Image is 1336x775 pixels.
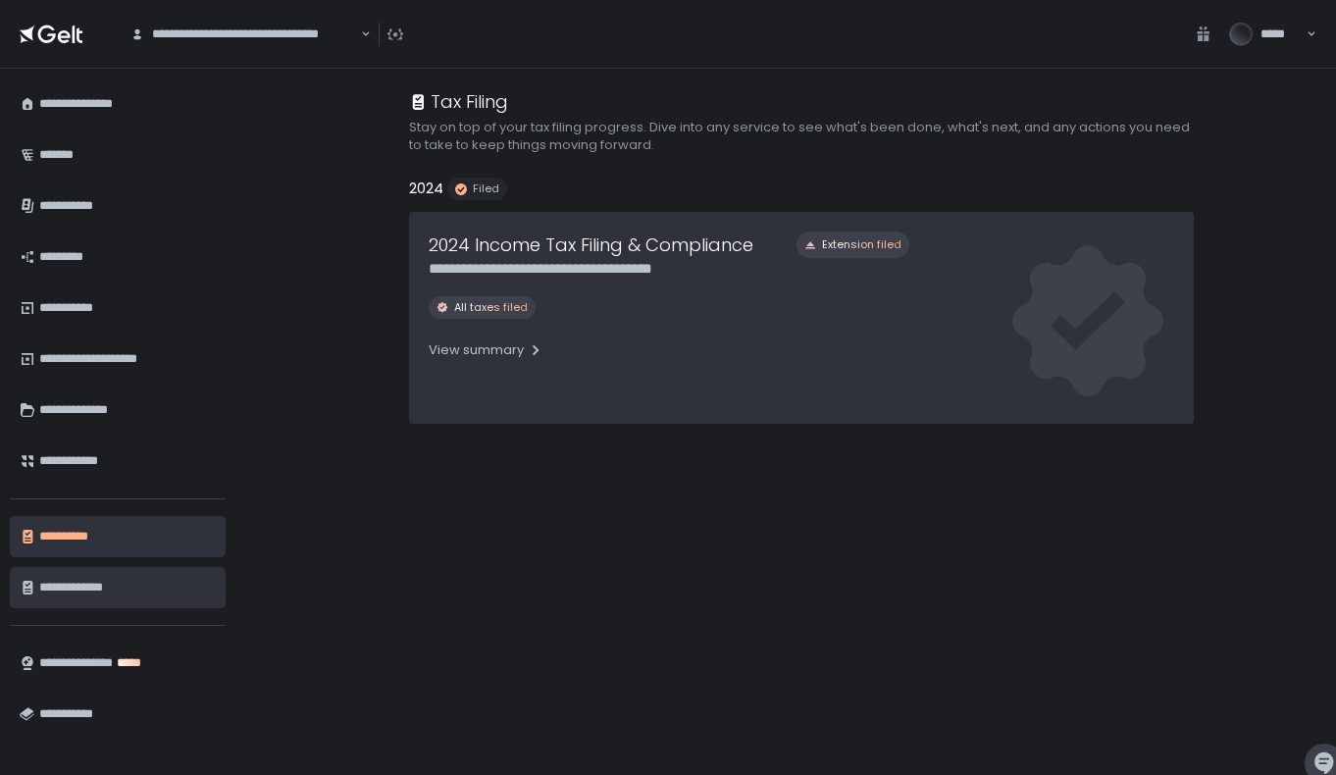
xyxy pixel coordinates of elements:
[409,178,443,200] h2: 2024
[118,14,371,55] div: Search for option
[429,232,753,258] h1: 2024 Income Tax Filing & Compliance
[473,181,499,196] span: Filed
[454,300,528,315] span: All taxes filed
[409,88,508,115] div: Tax Filing
[409,119,1194,154] h2: Stay on top of your tax filing progress. Dive into any service to see what's been done, what's ne...
[429,335,543,366] button: View summary
[822,237,901,252] span: Extension filed
[429,341,543,359] div: View summary
[358,25,359,44] input: Search for option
